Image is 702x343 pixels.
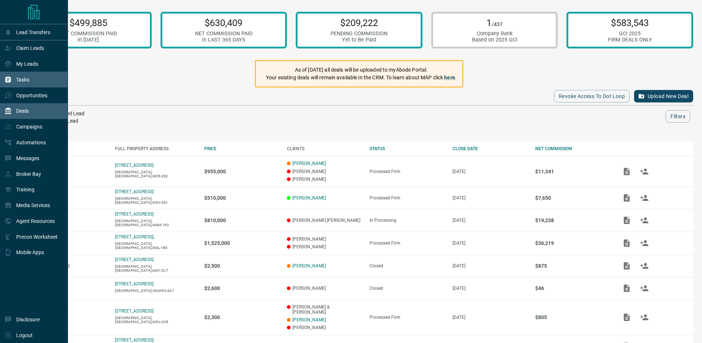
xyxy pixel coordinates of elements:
p: $630,409 [195,17,252,28]
a: [STREET_ADDRESS] [115,281,154,286]
p: $11,341 [535,169,611,174]
a: [STREET_ADDRESS], [115,234,154,239]
div: CLOSE DATE [453,146,528,151]
span: Match Clients [636,195,653,200]
p: $810,000 [204,217,280,223]
p: [GEOGRAPHIC_DATA],[GEOGRAPHIC_DATA],M4M-1K3 [115,219,197,227]
span: Match Clients [636,169,653,174]
div: in [DATE] [60,37,117,43]
div: STATUS [370,146,445,151]
a: [STREET_ADDRESS] [115,163,154,168]
p: Purchase - Co-Op [32,218,108,223]
p: 1 [472,17,517,28]
p: [DATE] [453,169,528,174]
span: Add / View Documents [618,314,636,319]
p: Purchase - Co-Op [32,241,108,246]
p: $209,222 [331,17,388,28]
div: Processed Firm [370,169,445,174]
div: NET COMMISSION PAID [60,30,117,37]
p: [PERSON_NAME] [287,177,362,182]
a: [PERSON_NAME] [292,161,326,166]
p: $7,650 [535,195,611,201]
p: [DATE] [453,315,528,320]
p: [GEOGRAPHIC_DATA],[GEOGRAPHIC_DATA],M5V-3S1 [115,196,197,205]
p: [GEOGRAPHIC_DATA],[GEOGRAPHIC_DATA],M2R-3S2 [115,170,197,178]
p: [GEOGRAPHIC_DATA],[GEOGRAPHIC_DATA],M5V-2H5 [115,316,197,324]
p: Your existing deals will remain available in the CRM. To learn about MAP click . [266,74,457,82]
a: [STREET_ADDRESS] [115,212,154,217]
span: Match Clients [636,217,653,223]
div: in LAST 365 DAYS [195,37,252,43]
span: Match Clients [636,314,653,319]
div: Based on 2025 GCI [472,37,517,43]
p: [PERSON_NAME] [287,244,362,249]
p: [DATE] [453,195,528,201]
button: Revoke Access to Dot Loop [554,90,630,102]
p: $2,600 [204,285,280,291]
div: In Processing [370,218,445,223]
p: Lease - Co-Op [32,286,108,291]
p: $2,500 [204,263,280,269]
p: [DATE] [453,286,528,291]
div: Yet to Be Paid [331,37,388,43]
div: Company Rank [472,30,517,37]
span: /437 [492,21,503,28]
a: here [444,75,455,80]
div: Closed [370,286,445,291]
p: $875 [535,263,611,269]
p: $499,885 [60,17,117,28]
p: [PERSON_NAME] & [PERSON_NAME] [287,304,362,315]
span: Add / View Documents [618,169,636,174]
p: $583,543 [608,17,652,28]
span: Add / View Documents [618,263,636,268]
p: $805 [535,314,611,320]
div: FULL PROPERTY ADDRESS [115,146,197,151]
p: $2,300 [204,314,280,320]
p: [GEOGRAPHIC_DATA],[GEOGRAPHIC_DATA],M4Y-3C7 [115,264,197,272]
button: Filters [666,110,690,123]
a: [STREET_ADDRESS] [115,189,154,194]
a: [PERSON_NAME] [292,195,326,201]
a: [STREET_ADDRESS] [115,257,154,262]
span: Match Clients [636,263,653,268]
div: PRICE [204,146,280,151]
p: $1,525,000 [204,240,280,246]
div: Processed Firm [370,315,445,320]
p: [GEOGRAPHIC_DATA],[GEOGRAPHIC_DATA],M4L-1B5 [115,242,197,250]
span: Add / View Documents [618,217,636,223]
div: DEAL TYPE [32,146,108,151]
span: Match Clients [636,285,653,290]
p: [PERSON_NAME] [287,169,362,174]
p: [DATE] [453,263,528,268]
p: [GEOGRAPHIC_DATA],ON,M5V-4A1 [115,289,197,293]
p: [DATE] [453,241,528,246]
p: [PERSON_NAME] [PERSON_NAME] [287,218,362,223]
a: [PERSON_NAME] [292,263,326,268]
a: [STREET_ADDRESS] [115,308,154,314]
button: Upload New Deal [634,90,693,102]
span: Match Clients [636,240,653,245]
a: [PERSON_NAME] [292,317,326,322]
p: Purchase - Co-Op [32,195,108,201]
p: $46 [535,285,611,291]
a: [STREET_ADDRESS] [115,337,154,343]
p: [DATE] [453,218,528,223]
div: Closed [370,263,445,268]
div: PENDING COMMISSION [331,30,388,37]
span: Add / View Documents [618,240,636,245]
p: $955,000 [204,169,280,174]
div: GCI 2025 [608,30,652,37]
p: Lease - Listing [32,315,108,320]
p: $19,238 [535,217,611,223]
div: Processed Firm [370,241,445,246]
div: NET COMMISSION [535,146,611,151]
p: [PERSON_NAME] [287,325,362,330]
